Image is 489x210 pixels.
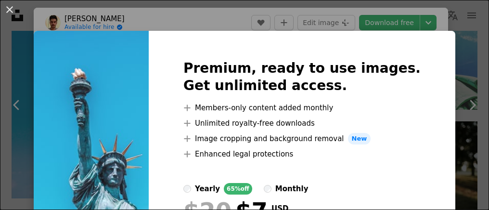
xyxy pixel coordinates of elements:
[264,185,271,193] input: monthly
[183,148,421,160] li: Enhanced legal protections
[183,133,421,144] li: Image cropping and background removal
[183,118,421,129] li: Unlimited royalty-free downloads
[348,133,371,144] span: New
[275,183,309,195] div: monthly
[183,102,421,114] li: Members-only content added monthly
[183,185,191,193] input: yearly65%off
[224,183,252,195] div: 65% off
[195,183,220,195] div: yearly
[183,60,421,94] h2: Premium, ready to use images. Get unlimited access.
